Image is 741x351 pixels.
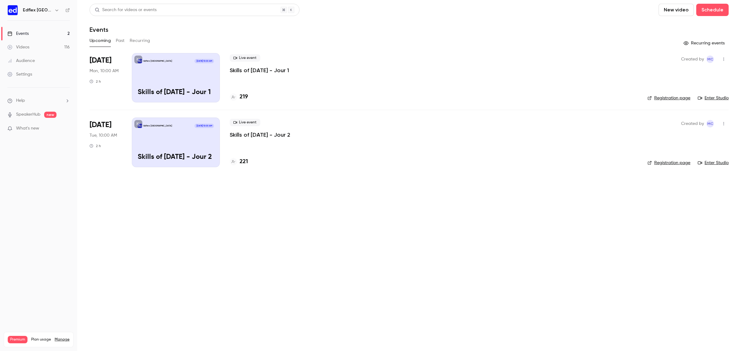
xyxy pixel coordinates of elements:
[240,158,248,166] h4: 221
[681,56,704,63] span: Created by
[144,124,172,127] p: Edflex [GEOGRAPHIC_DATA]
[707,56,713,63] span: MC
[90,79,101,84] div: 2 h
[138,89,214,97] p: Skills of [DATE] - Jour 1
[44,112,57,118] span: new
[90,132,117,138] span: Tue, 10:00 AM
[90,68,119,74] span: Mon, 10:00 AM
[647,160,690,166] a: Registration page
[7,31,29,37] div: Events
[8,5,18,15] img: Edflex France
[90,53,122,102] div: Sep 22 Mon, 10:00 AM (Europe/Berlin)
[16,125,39,132] span: What's new
[230,119,260,126] span: Live event
[90,118,122,167] div: Sep 23 Tue, 10:00 AM (Europe/Berlin)
[195,59,214,63] span: [DATE] 10:00 AM
[230,67,289,74] a: Skills of [DATE] - Jour 1
[23,7,52,13] h6: Edflex [GEOGRAPHIC_DATA]
[707,120,713,127] span: MC
[659,4,694,16] button: New video
[132,53,220,102] a: Skills of Tomorrow - Jour 1Edflex [GEOGRAPHIC_DATA][DATE] 10:00 AMSkills of [DATE] - Jour 1
[240,93,248,101] h4: 219
[116,36,125,46] button: Past
[55,337,69,342] a: Manage
[195,124,214,128] span: [DATE] 10:00 AM
[7,58,35,64] div: Audience
[16,97,25,104] span: Help
[706,120,714,127] span: Manon Cousin
[698,160,729,166] a: Enter Studio
[230,54,260,62] span: Live event
[31,337,51,342] span: Plan usage
[90,143,101,148] div: 2 h
[90,120,111,130] span: [DATE]
[681,38,729,48] button: Recurring events
[138,153,214,161] p: Skills of [DATE] - Jour 2
[132,118,220,167] a: Skills of Tomorrow - Jour 2Edflex [GEOGRAPHIC_DATA][DATE] 10:00 AMSkills of [DATE] - Jour 2
[696,4,729,16] button: Schedule
[681,120,704,127] span: Created by
[7,71,32,77] div: Settings
[130,36,150,46] button: Recurring
[90,56,111,65] span: [DATE]
[8,336,27,343] span: Premium
[230,158,248,166] a: 221
[230,93,248,101] a: 219
[90,26,108,33] h1: Events
[90,36,111,46] button: Upcoming
[647,95,690,101] a: Registration page
[62,126,70,131] iframe: Noticeable Trigger
[16,111,40,118] a: SpeakerHub
[7,97,70,104] li: help-dropdown-opener
[7,44,29,50] div: Videos
[698,95,729,101] a: Enter Studio
[144,60,172,63] p: Edflex [GEOGRAPHIC_DATA]
[230,131,290,138] a: Skills of [DATE] - Jour 2
[706,56,714,63] span: Manon Cousin
[95,7,157,13] div: Search for videos or events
